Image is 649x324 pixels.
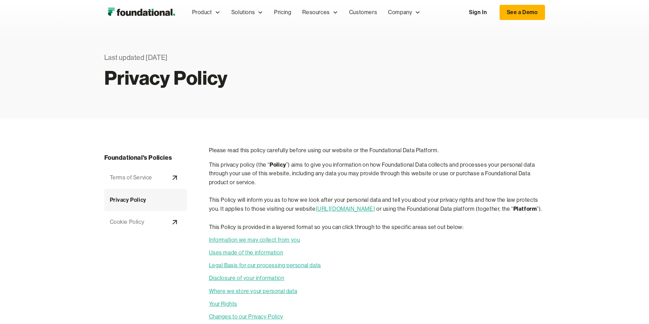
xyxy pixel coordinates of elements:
[187,1,226,24] div: Product
[110,173,153,182] div: Terms of Service
[209,301,238,307] a: Your Rights
[209,262,321,269] a: Legal Basis for our processing personal data
[388,8,412,17] div: Company
[302,8,329,17] div: Resources
[316,206,375,212] a: [URL][DOMAIN_NAME]
[297,1,343,24] div: Resources
[104,189,187,211] a: Privacy Policy
[383,1,426,24] div: Company
[209,237,300,243] a: Information we may collect from you
[344,1,383,24] a: Customers
[209,313,283,320] a: Changes to our Privacy Policy
[104,211,187,233] a: Cookie Policy
[110,218,145,227] div: Cookie Policy
[104,52,369,63] div: Last updated [DATE]
[513,205,537,212] strong: Platform
[270,161,286,168] strong: Policy
[269,1,297,24] a: Pricing
[209,249,283,256] a: Uses made of the information
[192,8,212,17] div: Product
[209,196,545,213] p: This Policy will inform you as to how we look after your personal data and tell you about your pr...
[231,8,255,17] div: Solutions
[500,5,545,20] a: See a Demo
[226,1,269,24] div: Solutions
[209,288,297,294] a: Where we store your personal data
[104,6,178,19] img: Foundational Logo
[462,5,494,20] a: Sign In
[209,222,545,232] p: This Policy is provided in a layered format so you can click through to the specific areas set ou...
[110,196,146,205] div: Privacy Policy
[104,153,187,163] h2: Foundational's Policies
[209,275,284,281] a: Disclosure of your information
[209,146,545,155] p: Please read this policy carefully before using our website or the Foundational Data Platform.
[104,167,187,189] a: Terms of Service
[209,160,545,187] p: This privacy policy (the “ ”) aims to give you information on how Foundational Data collects and ...
[104,6,178,19] a: home
[104,70,369,85] h1: Privacy Policy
